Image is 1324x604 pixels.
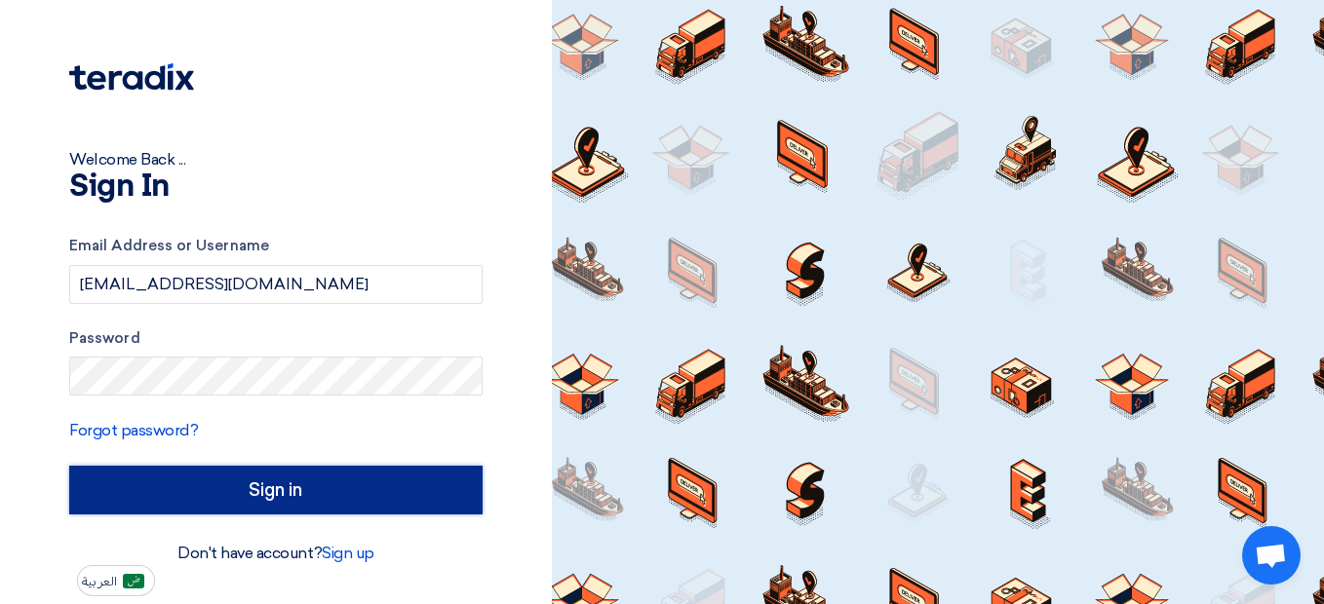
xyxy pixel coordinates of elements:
span: العربية [82,575,117,588]
button: العربية [77,565,155,596]
div: Welcome Back ... [69,148,483,171]
img: ar-AR.png [123,574,144,588]
input: Enter your business email or username [69,265,483,304]
a: Forgot password? [69,421,198,439]
a: Sign up [322,544,374,562]
label: Password [69,327,483,350]
a: Open chat [1242,526,1301,585]
label: Email Address or Username [69,235,483,257]
input: Sign in [69,466,483,514]
img: Teradix logo [69,63,194,91]
h1: Sign In [69,171,483,203]
div: Don't have account? [69,542,483,565]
